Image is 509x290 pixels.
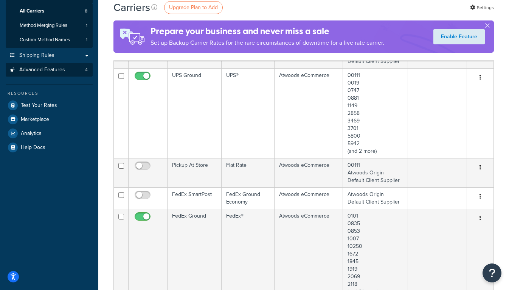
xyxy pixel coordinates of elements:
a: Analytics [6,127,93,140]
td: FedEx Ground Economy [222,187,275,209]
li: All Carriers [6,4,93,18]
span: Method Merging Rules [20,22,67,29]
td: Flat Rate [222,158,275,187]
li: Custom Method Names [6,33,93,47]
img: ad-rules-rateshop-fe6ec290ccb7230408bd80ed9643f0289d75e0ffd9eb532fc0e269fcd187b520.png [113,20,151,53]
span: All Carriers [20,8,44,14]
a: Settings [470,2,494,13]
span: Shipping Rules [19,52,54,59]
td: 00111 0019 0747 0881 1149 2858 3469 3701 5800 5942 (and 2 more) [343,68,408,158]
span: 1 [86,22,87,29]
span: Custom Method Names [20,37,70,43]
a: Help Docs [6,141,93,154]
td: Atwoods eCommerce [275,158,343,187]
a: Shipping Rules [6,49,93,63]
a: Custom Method Names 1 [6,33,93,47]
span: Analytics [21,130,42,137]
span: 8 [85,8,87,14]
span: 4 [85,67,88,73]
a: All Carriers 8 [6,4,93,18]
a: Test Your Rates [6,99,93,112]
td: Pickup At Store [168,158,222,187]
a: Enable Feature [433,29,485,44]
td: 00111 Atwoods Origin Default Client Supplier [343,158,408,187]
span: Advanced Features [19,67,65,73]
div: Resources [6,90,93,97]
button: Open Resource Center [483,263,501,282]
a: Marketplace [6,113,93,126]
a: Method Merging Rules 1 [6,19,93,33]
span: 1 [86,37,87,43]
td: Atwoods Origin Default Client Supplier [343,187,408,209]
a: Advanced Features 4 [6,63,93,77]
td: UPS Ground [168,68,222,158]
td: Atwoods eCommerce [275,187,343,209]
li: Advanced Features [6,63,93,77]
li: Method Merging Rules [6,19,93,33]
span: Marketplace [21,116,49,123]
span: Test Your Rates [21,102,57,109]
td: FedEx SmartPost [168,187,222,209]
h4: Prepare your business and never miss a sale [151,25,384,38]
span: Upgrade Plan to Add [169,3,218,11]
span: Help Docs [21,144,45,151]
p: Set up Backup Carrier Rates for the rare circumstances of downtime for a live rate carrier. [151,38,384,48]
a: Upgrade Plan to Add [164,1,223,14]
td: UPS® [222,68,275,158]
td: Atwoods eCommerce [275,68,343,158]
